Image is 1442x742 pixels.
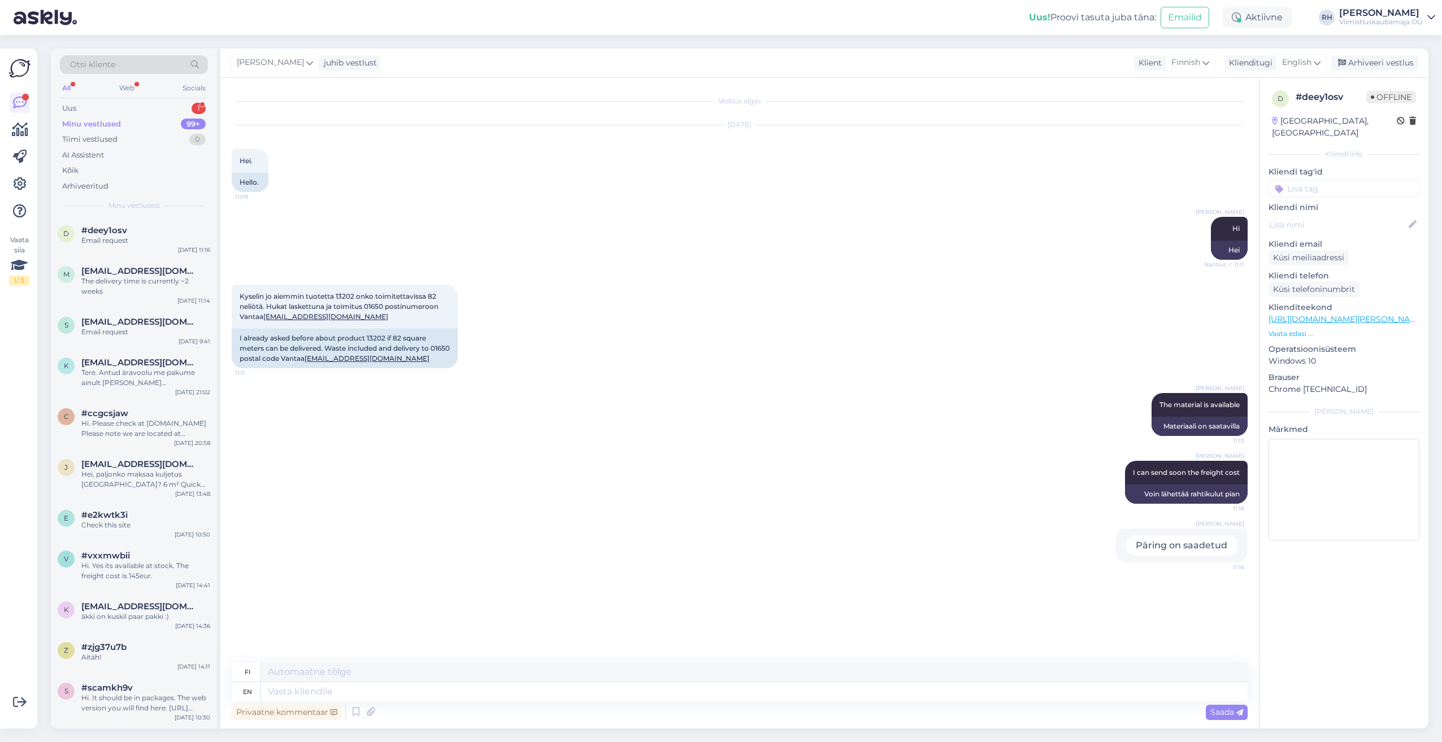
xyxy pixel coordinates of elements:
[81,510,128,520] span: #e2kwtk3i
[1210,707,1243,717] span: Saada
[1269,343,1419,355] p: Operatsioonisüsteem
[1133,468,1240,477] span: I can send soon the freight cost
[1269,302,1419,313] p: Klienditeekond
[179,337,210,346] div: [DATE] 9:41
[1159,400,1240,409] span: The material is available
[81,276,210,296] div: The delivery time is currently ~2 weeks
[62,150,104,161] div: AI Assistent
[305,354,429,363] a: [EMAIL_ADDRESS][DOMAIN_NAME]
[174,439,210,447] div: [DATE] 20:58
[81,469,210,490] div: Hei, paljonko maksaa kuljetus [GEOGRAPHIC_DATA]? 6 m² Quick step BACL 40031
[1339,18,1423,27] div: Viimistluskaubamaja OÜ
[240,292,440,321] span: Kyselin jo aiemmin tuotetta 13202 onko toimitettavissa 82 neliötä. Hukat laskettuna ja toimitus 0...
[237,56,304,69] span: [PERSON_NAME]
[177,296,210,305] div: [DATE] 11:14
[64,412,69,421] span: c
[1269,250,1349,265] div: Küsi meiliaadressi
[1269,238,1419,250] p: Kliendi email
[64,463,68,472] span: j
[81,459,199,469] span: jarmo.arminen@hestra.fi
[1211,241,1248,260] div: Hei
[81,612,210,622] div: äkki on kuskil paar pakki :)
[81,693,210,713] div: Hi. It should be in packages. The web version you will find here: [URL][DOMAIN_NAME]
[62,119,121,130] div: Minu vestlused
[70,59,115,71] span: Otsi kliente
[1196,520,1244,528] span: [PERSON_NAME]
[64,555,68,563] span: v
[81,368,210,388] div: Tere. Antud äravoolu me pakume ainult [PERSON_NAME] [PERSON_NAME] Paa dushialuse endaga. Eraldise...
[64,514,68,522] span: e
[64,321,68,329] span: s
[63,229,69,238] span: d
[240,156,253,165] span: Hei.
[1202,563,1244,571] span: 11:16
[1269,180,1419,197] input: Lisa tag
[232,173,268,192] div: Hello.
[1269,372,1419,383] p: Brauser
[245,662,250,682] div: fi
[1269,202,1419,213] p: Kliendi nimi
[232,120,1248,130] div: [DATE]
[81,652,210,662] div: Aitäh!
[263,312,388,321] a: [EMAIL_ADDRESS][DOMAIN_NAME]
[1196,452,1244,460] span: [PERSON_NAME]
[232,705,342,720] div: Privaatne kommentaar
[1152,417,1248,436] div: Materiaali on saatavilla
[192,103,206,114] div: 1
[81,551,130,561] span: #vxxmwbii
[1029,11,1156,24] div: Proovi tasuta juba täna:
[108,200,159,211] span: Minu vestlused
[9,235,29,286] div: Vaata siia
[175,713,210,722] div: [DATE] 10:30
[1269,329,1419,339] p: Vaata edasi ...
[64,605,69,614] span: k
[1196,384,1244,392] span: [PERSON_NAME]
[1161,7,1209,28] button: Emailid
[235,193,277,201] span: 11:09
[1224,57,1272,69] div: Klienditugi
[64,646,68,654] span: z
[1202,437,1244,445] span: 11:13
[117,81,137,95] div: Web
[177,662,210,671] div: [DATE] 14:11
[1269,282,1360,297] div: Küsi telefoninumbrit
[81,357,199,368] span: kaspar.toi@gmail.com
[1339,8,1423,18] div: [PERSON_NAME]
[1278,94,1283,103] span: d
[81,266,199,276] span: mmansoniemi@gmail.com
[81,327,210,337] div: Email request
[1339,8,1435,27] a: [PERSON_NAME]Viimistluskaubamaja OÜ
[81,520,210,530] div: Check this site
[175,388,210,396] div: [DATE] 21:02
[232,329,458,368] div: I already asked before about product 13202 if 82 square meters can be delivered. Waste included a...
[1319,10,1335,25] div: RH
[1282,56,1311,69] span: English
[81,418,210,439] div: Hi. Please check at [DOMAIN_NAME] Please note we are located at [GEOGRAPHIC_DATA] and there will ...
[64,361,69,370] span: k
[243,682,252,701] div: en
[62,103,76,114] div: Uus
[175,622,210,630] div: [DATE] 14:36
[60,81,73,95] div: All
[176,581,210,590] div: [DATE] 14:41
[178,246,210,254] div: [DATE] 11:16
[1269,149,1419,159] div: Kliendi info
[1171,56,1200,69] span: Finnish
[62,165,79,176] div: Kõik
[180,81,208,95] div: Socials
[1029,12,1050,23] b: Uus!
[319,57,377,69] div: juhib vestlust
[232,96,1248,106] div: Vestlus algas
[181,119,206,130] div: 99+
[1269,270,1419,282] p: Kliendi telefon
[81,225,127,235] span: #deey1osv
[1269,355,1419,367] p: Windows 10
[62,181,108,192] div: Arhiveeritud
[1269,166,1419,178] p: Kliendi tag'id
[1296,90,1366,104] div: # deey1osv
[189,134,206,145] div: 0
[1269,219,1406,231] input: Lisa nimi
[1196,208,1244,216] span: [PERSON_NAME]
[62,134,118,145] div: Tiimi vestlused
[81,317,199,327] span: ssnarva@gmail.com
